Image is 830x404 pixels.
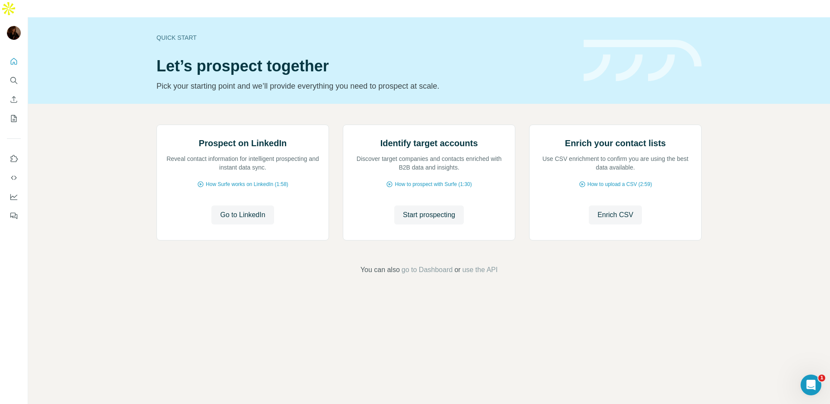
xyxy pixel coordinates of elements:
p: Use CSV enrichment to confirm you are using the best data available. [538,154,693,172]
p: Reveal contact information for intelligent prospecting and instant data sync. [166,154,320,172]
span: You can also [361,265,400,275]
button: Quick start [7,54,21,69]
button: Use Surfe API [7,170,21,186]
button: Search [7,73,21,88]
button: Use Surfe on LinkedIn [7,151,21,167]
h2: Enrich your contact lists [565,137,666,149]
div: Quick start [156,33,573,42]
span: Go to LinkedIn [220,210,265,220]
button: Feedback [7,208,21,224]
span: Enrich CSV [597,210,633,220]
iframe: Intercom live chat [801,375,821,395]
h2: Prospect on LinkedIn [199,137,287,149]
button: use the API [462,265,498,275]
span: Start prospecting [403,210,455,220]
p: Pick your starting point and we’ll provide everything you need to prospect at scale. [156,80,573,92]
span: 1 [818,375,825,382]
button: Enrich CSV [7,92,21,107]
button: Start prospecting [394,205,464,224]
span: How Surfe works on LinkedIn (1:58) [206,180,288,188]
button: Go to LinkedIn [211,205,274,224]
span: How to prospect with Surfe (1:30) [395,180,472,188]
span: How to upload a CSV (2:59) [587,180,652,188]
button: My lists [7,111,21,126]
p: Discover target companies and contacts enriched with B2B data and insights. [352,154,506,172]
span: or [454,265,460,275]
button: Enrich CSV [589,205,642,224]
img: Avatar [7,26,21,40]
button: Dashboard [7,189,21,205]
img: banner [584,40,702,82]
button: go to Dashboard [402,265,453,275]
h1: Let’s prospect together [156,58,573,75]
h2: Identify target accounts [380,137,478,149]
